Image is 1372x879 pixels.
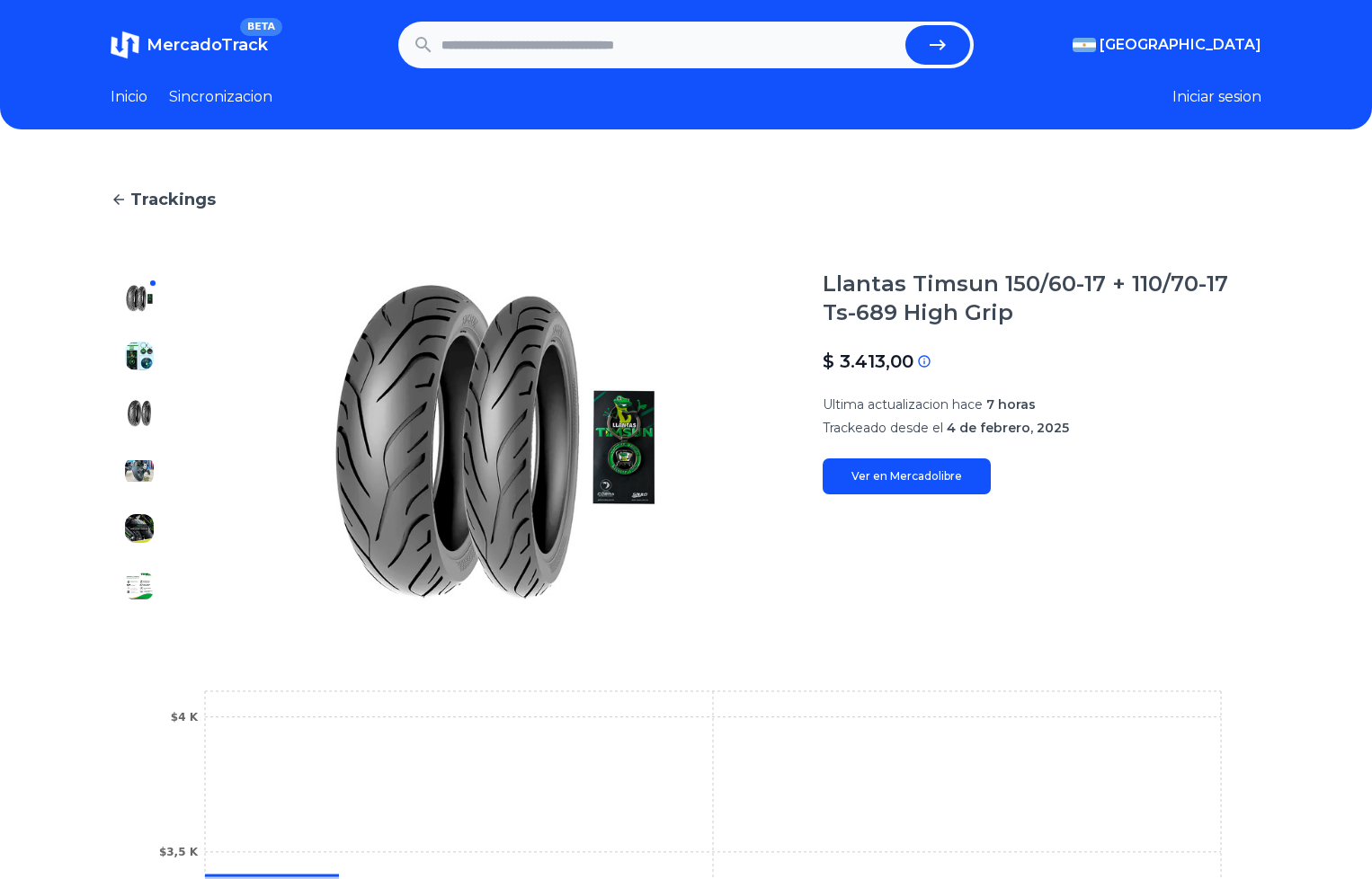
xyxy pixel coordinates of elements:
span: 4 de febrero, 2025 [947,420,1069,436]
p: $ 3.413,00 [823,349,913,374]
button: Iniciar sesion [1172,86,1261,108]
a: Sincronizacion [169,86,272,108]
span: Ultima actualizacion hace [823,396,983,413]
h1: Llantas Timsun 150/60-17 + 110/70-17 Ts-689 High Grip [823,270,1261,327]
a: Trackings [111,187,1261,212]
tspan: $4 K [171,711,199,724]
img: Llantas Timsun 150/60-17 + 110/70-17 Ts-689 High Grip [125,457,154,485]
span: [GEOGRAPHIC_DATA] [1100,34,1261,56]
img: Llantas Timsun 150/60-17 + 110/70-17 Ts-689 High Grip [125,342,154,370]
img: Llantas Timsun 150/60-17 + 110/70-17 Ts-689 High Grip [125,399,154,428]
img: Llantas Timsun 150/60-17 + 110/70-17 Ts-689 High Grip [125,572,154,600]
img: Llantas Timsun 150/60-17 + 110/70-17 Ts-689 High Grip [125,514,154,543]
a: Ver en Mercadolibre [823,458,991,494]
span: Trackings [130,187,216,212]
span: Trackeado desde el [823,420,943,436]
tspan: $3,5 K [159,846,199,858]
span: 7 horas [986,396,1036,413]
span: MercadoTrack [147,35,268,55]
img: Llantas Timsun 150/60-17 + 110/70-17 Ts-689 High Grip [204,270,787,615]
a: Inicio [111,86,147,108]
img: Llantas Timsun 150/60-17 + 110/70-17 Ts-689 High Grip [125,284,154,313]
a: MercadoTrackBETA [111,31,268,59]
button: [GEOGRAPHIC_DATA] [1073,34,1261,56]
span: BETA [240,18,282,36]
img: Argentina [1073,38,1096,52]
img: MercadoTrack [111,31,139,59]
